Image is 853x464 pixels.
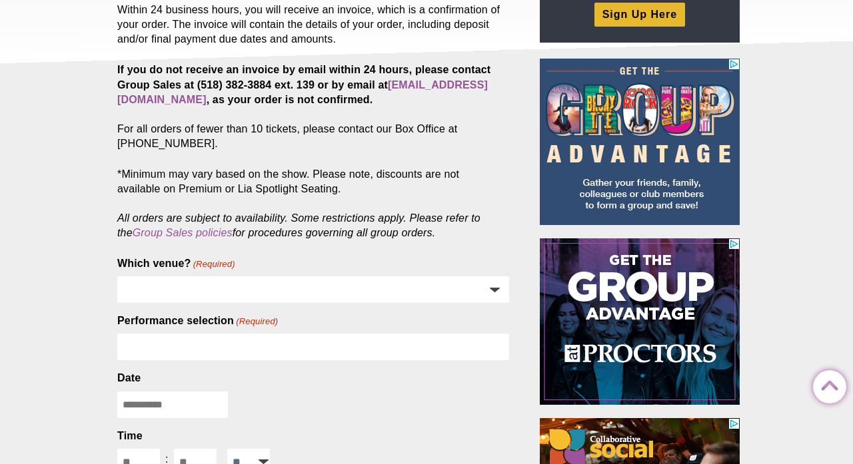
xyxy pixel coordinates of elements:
[813,371,840,397] a: Back to Top
[117,256,235,271] label: Which venue?
[540,238,740,405] iframe: Advertisement
[117,64,490,105] strong: If you do not receive an invoice by email within 24 hours, please contact Group Sales at (518) 38...
[192,258,235,270] span: (Required)
[117,314,278,328] label: Performance selection
[117,79,488,105] a: [EMAIL_ADDRESS][DOMAIN_NAME]
[117,3,509,47] p: Within 24 business hours, you will receive an invoice, which is a confirmation of your order. The...
[117,212,480,238] em: All orders are subject to availability. Some restrictions apply. Please refer to the for procedur...
[540,59,740,225] iframe: Advertisement
[133,227,233,238] a: Group Sales policies
[117,429,143,443] legend: Time
[117,167,509,240] p: *Minimum may vary based on the show. Please note, discounts are not available on Premium or Lia S...
[117,371,141,385] label: Date
[235,316,279,328] span: (Required)
[117,63,509,150] p: For all orders of fewer than 10 tickets, please contact our Box Office at [PHONE_NUMBER].
[594,3,685,26] a: Sign Up Here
